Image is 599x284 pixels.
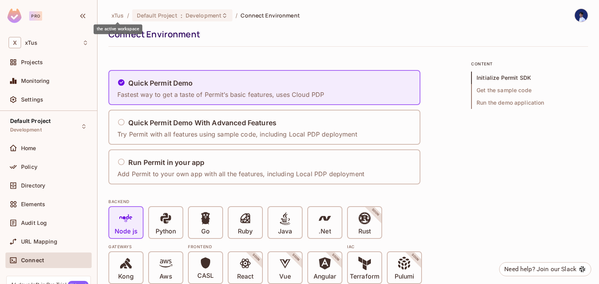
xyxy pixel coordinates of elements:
h5: Run Permit in your app [128,159,204,167]
span: URL Mapping [21,238,57,245]
h5: Quick Permit Demo With Advanced Features [128,119,276,127]
span: Connect [21,257,44,263]
p: Java [278,228,292,235]
span: Default Project [137,12,177,19]
span: Workspace: xTus [25,40,37,46]
span: SOON [360,197,391,228]
span: Initialize Permit SDK [471,72,588,84]
span: Development [186,12,222,19]
span: X [9,37,21,48]
p: Node js [115,228,137,235]
li: / [127,12,129,19]
span: Audit Log [21,220,47,226]
span: Home [21,145,36,151]
p: .Net [319,228,331,235]
div: Need help? Join our Slack [504,265,576,274]
h5: Quick Permit Demo [128,79,193,87]
p: Aws [159,273,172,280]
div: Connect Environment [108,28,584,40]
p: Rust [358,228,371,235]
span: SOON [400,242,431,273]
li: / [236,12,237,19]
p: Fastest way to get a taste of Permit’s basic features, uses Cloud PDP [117,90,324,99]
div: BACKEND [108,198,459,205]
p: Add Permit to your own app with all the features, including Local PDP deployment [117,170,364,178]
p: CASL [197,272,214,280]
span: Settings [21,96,43,103]
span: Elements [21,201,45,207]
span: Development [10,127,42,133]
p: Ruby [238,228,253,235]
img: SReyMgAAAABJRU5ErkJggg== [7,9,21,23]
p: Python [156,228,176,235]
span: Connect Environment [241,12,300,19]
span: the active workspace [112,12,124,19]
p: Terraform [350,273,379,280]
span: Projects [21,59,43,65]
div: the active workspace [94,25,142,34]
div: Frontend [188,244,342,250]
span: SOON [321,242,351,273]
span: : [180,12,183,19]
span: Get the sample code [471,84,588,96]
p: content [471,61,588,67]
span: Run the demo application [471,96,588,109]
p: Angular [314,273,337,280]
span: Default Project [10,118,51,124]
p: Pulumi [395,273,414,280]
img: Tu Nguyen Xuan [575,9,588,22]
span: Monitoring [21,78,50,84]
span: SOON [241,242,271,273]
span: SOON [281,242,311,273]
p: Kong [118,273,133,280]
div: Pro [29,11,42,21]
p: Vue [279,273,291,280]
span: Directory [21,182,45,189]
p: React [237,273,253,280]
p: Go [201,228,210,235]
p: Try Permit with all features using sample code, including Local PDP deployment [117,130,357,138]
div: IAC [347,244,422,250]
div: Gateways [108,244,183,250]
span: Policy [21,164,37,170]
